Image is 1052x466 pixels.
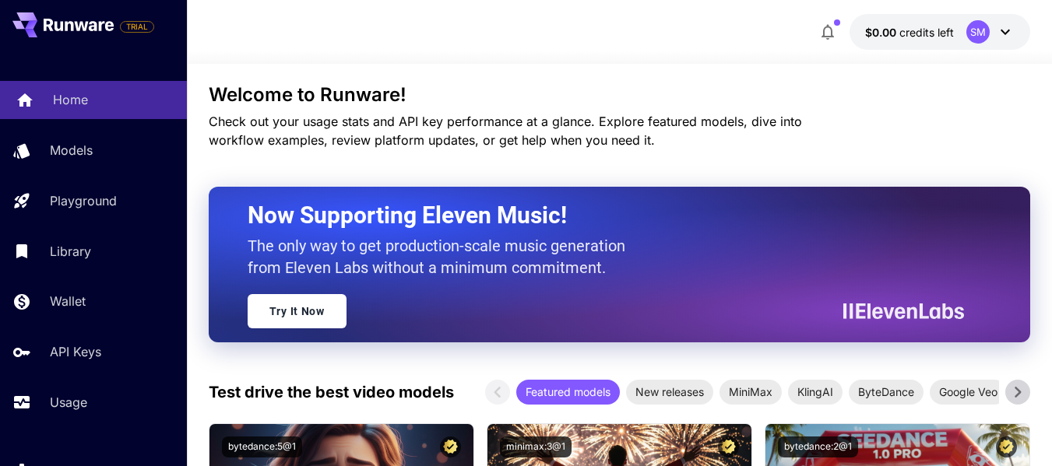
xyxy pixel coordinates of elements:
[718,436,739,457] button: Certified Model – Vetted for best performance and includes a commercial license.
[788,380,843,405] div: KlingAI
[248,201,952,230] h2: Now Supporting Eleven Music!
[720,384,782,400] span: MiniMax
[53,90,88,109] p: Home
[996,436,1017,457] button: Certified Model – Vetted for best performance and includes a commercial license.
[209,84,1030,106] h3: Welcome to Runware!
[966,20,990,44] div: SM
[930,384,1007,400] span: Google Veo
[930,380,1007,405] div: Google Veo
[248,294,347,328] a: Try It Now
[626,384,713,400] span: New releases
[720,380,782,405] div: MiniMax
[440,436,461,457] button: Certified Model – Vetted for best performance and includes a commercial license.
[50,242,91,261] p: Library
[209,380,454,404] p: Test drive the best video models
[120,17,154,36] span: Add your payment card to enable full platform functionality.
[50,191,117,210] p: Playground
[850,14,1030,50] button: $0.00SM
[865,24,954,40] div: $0.00
[50,292,86,310] p: Wallet
[849,380,924,405] div: ByteDance
[209,114,802,148] span: Check out your usage stats and API key performance at a glance. Explore featured models, dive int...
[50,342,101,361] p: API Keys
[865,26,899,39] span: $0.00
[248,235,637,279] p: The only way to get production-scale music generation from Eleven Labs without a minimum commitment.
[516,380,620,405] div: Featured models
[50,141,93,159] p: Models
[899,26,954,39] span: credits left
[626,380,713,405] div: New releases
[50,393,87,412] p: Usage
[121,21,153,33] span: TRIAL
[849,384,924,400] span: ByteDance
[222,436,302,457] button: bytedance:5@1
[778,436,858,457] button: bytedance:2@1
[500,436,572,457] button: minimax:3@1
[788,384,843,400] span: KlingAI
[516,384,620,400] span: Featured models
